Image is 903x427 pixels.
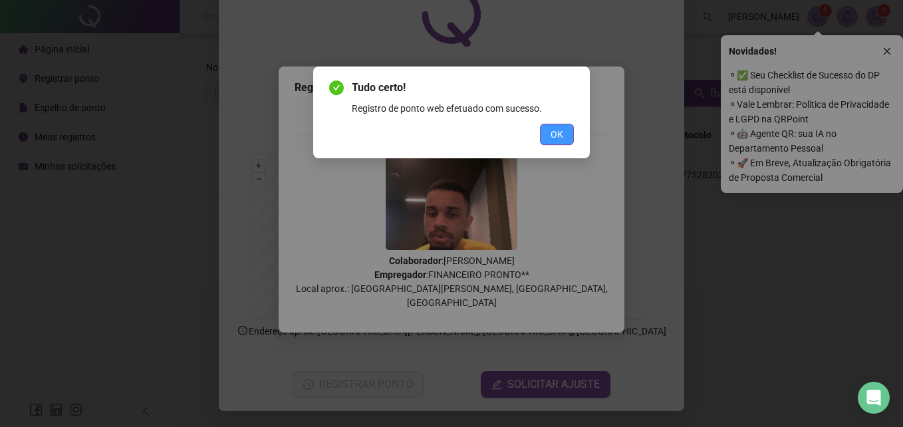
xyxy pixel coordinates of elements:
span: Tudo certo! [352,80,574,96]
span: check-circle [329,80,344,95]
div: Open Intercom Messenger [858,382,890,414]
div: Registro de ponto web efetuado com sucesso. [352,101,574,116]
button: OK [540,124,574,145]
span: OK [551,127,563,142]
